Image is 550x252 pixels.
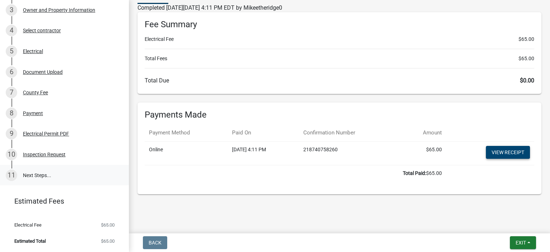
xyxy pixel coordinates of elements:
td: 218740758260 [299,141,400,165]
span: $65.00 [101,239,115,243]
span: $0.00 [520,77,534,84]
div: 11 [6,170,17,181]
div: Owner and Property Information [23,8,95,13]
td: $65.00 [400,141,447,165]
li: Electrical Fee [145,35,534,43]
div: Electrical [23,49,43,54]
td: $65.00 [145,165,446,181]
div: Document Upload [23,70,63,75]
div: 3 [6,4,17,16]
div: 5 [6,46,17,57]
span: Completed [DATE][DATE] 4:11 PM EDT by Mikeetheridge0 [137,4,282,11]
button: Back [143,236,167,249]
b: Total Paid: [403,170,426,176]
li: Total Fees [145,55,534,62]
button: Exit [510,236,536,249]
div: 7 [6,87,17,98]
div: 9 [6,128,17,139]
td: Online [145,141,228,165]
div: 6 [6,66,17,78]
a: Estimated Fees [6,194,117,208]
h6: Fee Summary [145,19,534,30]
span: Back [149,240,161,246]
h6: Payments Made [145,110,534,120]
th: Payment Method [145,124,228,141]
div: 10 [6,149,17,160]
div: Electrical Permit PDF [23,131,69,136]
span: Exit [516,240,526,246]
span: Estimated Total [14,239,46,243]
div: 8 [6,108,17,119]
div: 4 [6,25,17,36]
span: $65.00 [101,223,115,227]
div: Inspection Request [23,152,66,157]
div: County Fee [23,90,48,95]
span: Electrical Fee [14,223,42,227]
span: $65.00 [518,35,534,43]
th: Confirmation Number [299,124,400,141]
td: [DATE] 4:11 PM [228,141,299,165]
th: Paid On [228,124,299,141]
a: View receipt [486,146,530,159]
div: Payment [23,111,43,116]
div: Select contractor [23,28,61,33]
th: Amount [400,124,447,141]
h6: Total Due [145,77,534,84]
span: $65.00 [518,55,534,62]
